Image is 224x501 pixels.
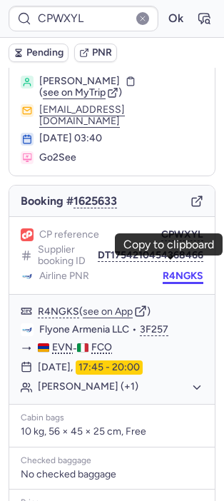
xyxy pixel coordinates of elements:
div: - [38,342,203,355]
button: [EMAIL_ADDRESS][DOMAIN_NAME] [39,104,203,127]
div: No checked baggage [21,469,203,480]
button: Ok [164,7,187,30]
span: Flyone Armenia LLC [39,323,129,336]
div: Checked baggage [21,456,203,466]
button: [PERSON_NAME] (+1) [38,381,203,394]
div: ( ) [38,305,203,318]
figure: 3F airline logo [21,323,34,336]
p: 10 kg, 56 × 45 × 25 cm, Free [21,425,203,438]
input: PNR Reference [9,6,158,31]
time: 17:45 - 20:00 [76,360,143,375]
div: [DATE] 03:40 [39,133,203,144]
button: R4NGKS [38,306,79,318]
span: PNR [92,47,112,59]
figure: 3F airline logo [21,270,34,283]
span: Supplier booking ID [38,244,98,267]
figure: 1L airline logo [21,228,34,241]
button: Pending [9,44,68,62]
button: DT1754210454368466 [98,250,203,261]
div: [DATE], [38,360,143,375]
span: EVN [52,342,73,353]
span: see on MyTrip [43,86,106,98]
button: CPWXYL [161,229,203,241]
span: Airline PNR [39,270,89,282]
div: Cabin bags [21,413,203,423]
span: CP reference [39,229,99,241]
button: see on App [83,306,133,318]
span: Go2See [39,151,76,164]
button: 1625633 [73,195,117,208]
button: PNR [74,44,117,62]
button: 3F257 [140,324,168,335]
div: Copy to clipboard [123,238,214,251]
span: Booking # [21,195,117,208]
button: R4NGKS [163,270,203,282]
span: FCO [91,342,112,353]
button: (see on MyTrip) [39,87,122,98]
span: [PERSON_NAME] [39,76,120,87]
span: Pending [26,47,63,59]
div: • [39,323,203,336]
